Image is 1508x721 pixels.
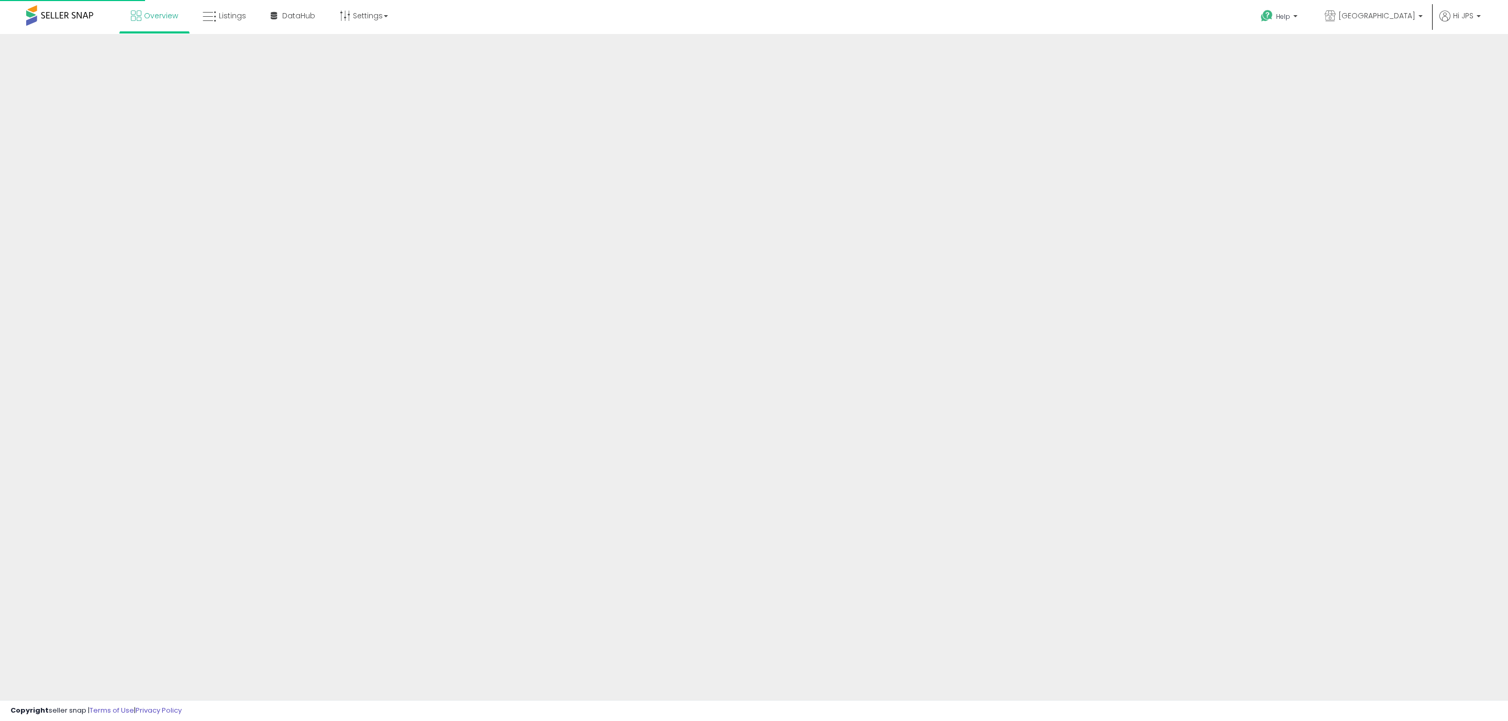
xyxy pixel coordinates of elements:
[1439,10,1481,34] a: Hi JPS
[1338,10,1415,21] span: [GEOGRAPHIC_DATA]
[282,10,315,21] span: DataHub
[1453,10,1473,21] span: Hi JPS
[144,10,178,21] span: Overview
[219,10,246,21] span: Listings
[1276,12,1290,21] span: Help
[1252,2,1308,34] a: Help
[1260,9,1273,22] i: Get Help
